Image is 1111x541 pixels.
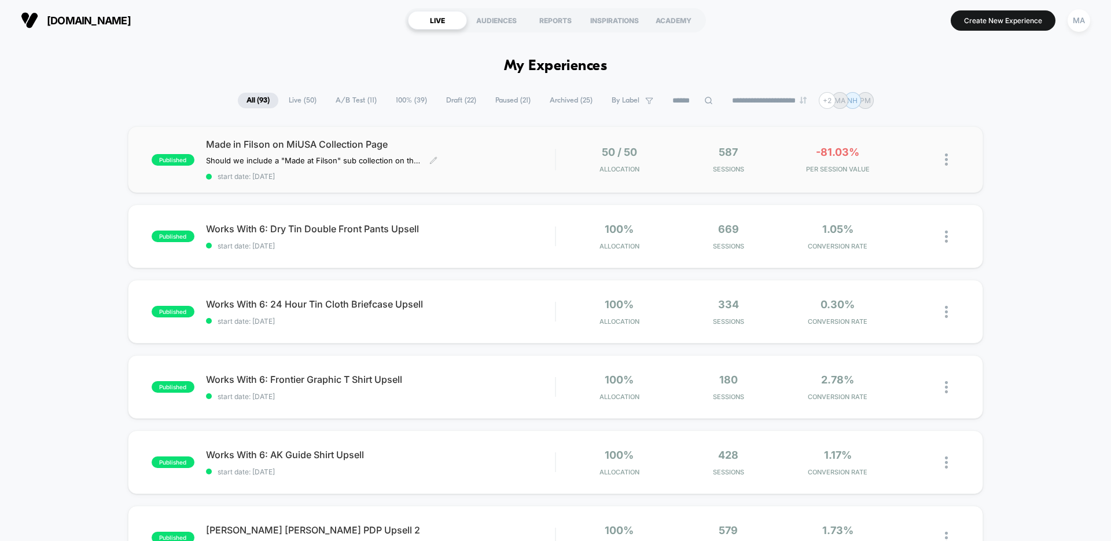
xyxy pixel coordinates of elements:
[800,97,807,104] img: end
[605,298,634,310] span: 100%
[206,449,555,460] span: Works With 6: AK Guide Shirt Upsell
[786,468,889,476] span: CONVERSION RATE
[718,298,739,310] span: 334
[387,93,436,108] span: 100% ( 39 )
[152,306,194,317] span: published
[206,374,555,385] span: Works With 6: Frontier Graphic T Shirt Upsell
[822,524,854,536] span: 1.73%
[718,223,739,235] span: 669
[719,524,738,536] span: 579
[677,317,781,326] span: Sessions
[280,93,325,108] span: Live ( 50 )
[152,154,194,166] span: published
[860,96,871,105] p: PM
[467,11,526,30] div: AUDIENCES
[599,242,639,250] span: Allocation
[951,10,1055,31] button: Create New Experience
[677,165,781,173] span: Sessions
[206,138,555,150] span: Made in Filson on MiUSA Collection Page
[677,468,781,476] span: Sessions
[821,374,854,386] span: 2.78%
[504,58,608,75] h1: My Experiences
[824,449,852,461] span: 1.17%
[816,146,859,158] span: -81.03%
[945,381,948,393] img: close
[786,393,889,401] span: CONVERSION RATE
[408,11,467,30] div: LIVE
[786,242,889,250] span: CONVERSION RATE
[1064,9,1094,32] button: MA
[677,242,781,250] span: Sessions
[644,11,703,30] div: ACADEMY
[206,317,555,326] span: start date: [DATE]
[822,223,854,235] span: 1.05%
[834,96,845,105] p: MA
[206,392,555,401] span: start date: [DATE]
[21,12,38,29] img: Visually logo
[238,93,278,108] span: All ( 93 )
[206,172,555,181] span: start date: [DATE]
[718,449,738,461] span: 428
[945,306,948,318] img: close
[819,92,836,109] div: + 2
[541,93,601,108] span: Archived ( 25 )
[152,456,194,468] span: published
[206,298,555,310] span: Works With 6: 24 Hour Tin Cloth Briefcase Upsell
[327,93,385,108] span: A/B Test ( 11 )
[1068,9,1090,32] div: MA
[719,146,738,158] span: 587
[786,317,889,326] span: CONVERSION RATE
[945,231,948,243] img: close
[599,165,639,173] span: Allocation
[677,393,781,401] span: Sessions
[206,467,555,476] span: start date: [DATE]
[605,449,634,461] span: 100%
[605,374,634,386] span: 100%
[719,374,738,386] span: 180
[605,223,634,235] span: 100%
[206,524,555,536] span: [PERSON_NAME] [PERSON_NAME] PDP Upsell 2
[206,156,421,165] span: Should we include a "Made at Filson" sub collection on that PLP?
[152,231,194,242] span: published
[945,153,948,166] img: close
[602,146,637,158] span: 50 / 50
[152,381,194,393] span: published
[847,96,858,105] p: NH
[526,11,585,30] div: REPORTS
[206,242,555,250] span: start date: [DATE]
[605,524,634,536] span: 100%
[599,468,639,476] span: Allocation
[945,456,948,469] img: close
[47,14,131,27] span: [DOMAIN_NAME]
[17,11,134,30] button: [DOMAIN_NAME]
[612,96,639,105] span: By Label
[821,298,855,310] span: 0.30%
[786,165,889,173] span: PER SESSION VALUE
[206,223,555,235] span: Works With 6: Dry Tin Double Front Pants Upsell
[585,11,644,30] div: INSPIRATIONS
[599,393,639,401] span: Allocation
[487,93,539,108] span: Paused ( 21 )
[599,317,639,326] span: Allocation
[437,93,485,108] span: Draft ( 22 )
